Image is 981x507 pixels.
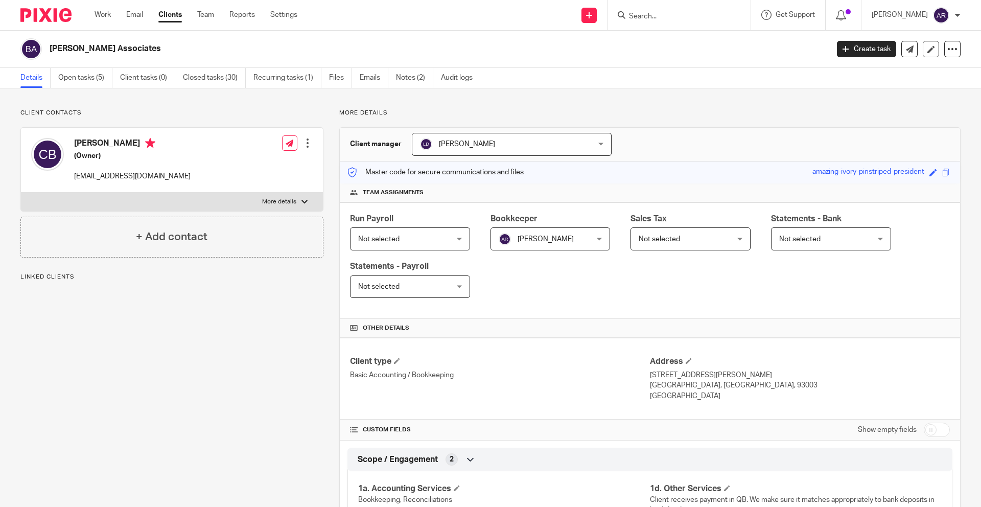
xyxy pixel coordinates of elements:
[74,138,191,151] h4: [PERSON_NAME]
[363,189,424,197] span: Team assignments
[776,11,815,18] span: Get Support
[58,68,112,88] a: Open tasks (5)
[229,10,255,20] a: Reports
[812,167,924,178] div: amazing-ivory-pinstriped-president
[837,41,896,57] a: Create task
[650,370,950,380] p: [STREET_ADDRESS][PERSON_NAME]
[145,138,155,148] i: Primary
[650,391,950,401] p: [GEOGRAPHIC_DATA]
[50,43,667,54] h2: [PERSON_NAME] Associates
[20,109,323,117] p: Client contacts
[872,10,928,20] p: [PERSON_NAME]
[358,236,400,243] span: Not selected
[20,68,51,88] a: Details
[31,138,64,171] img: svg%3E
[339,109,961,117] p: More details
[650,380,950,390] p: [GEOGRAPHIC_DATA], [GEOGRAPHIC_DATA], 93003
[858,425,917,435] label: Show empty fields
[499,233,511,245] img: svg%3E
[350,426,650,434] h4: CUSTOM FIELDS
[350,215,393,223] span: Run Payroll
[650,483,942,494] h4: 1d. Other Services
[439,141,495,148] span: [PERSON_NAME]
[358,483,650,494] h4: 1a. Accounting Services
[74,151,191,161] h5: (Owner)
[136,229,207,245] h4: + Add contact
[420,138,432,150] img: svg%3E
[650,356,950,367] h4: Address
[771,215,842,223] span: Statements - Bank
[183,68,246,88] a: Closed tasks (30)
[350,139,402,149] h3: Client manager
[20,273,323,281] p: Linked clients
[350,370,650,380] p: Basic Accounting / Bookkeeping
[358,454,438,465] span: Scope / Engagement
[628,12,720,21] input: Search
[518,236,574,243] span: [PERSON_NAME]
[253,68,321,88] a: Recurring tasks (1)
[639,236,680,243] span: Not selected
[347,167,524,177] p: Master code for secure communications and files
[491,215,538,223] span: Bookkeeper
[396,68,433,88] a: Notes (2)
[360,68,388,88] a: Emails
[95,10,111,20] a: Work
[779,236,821,243] span: Not selected
[197,10,214,20] a: Team
[329,68,352,88] a: Files
[363,324,409,332] span: Other details
[126,10,143,20] a: Email
[350,262,429,270] span: Statements - Payroll
[933,7,949,24] img: svg%3E
[20,38,42,60] img: svg%3E
[350,356,650,367] h4: Client type
[358,496,452,503] span: Bookkeeping, Reconciliations
[158,10,182,20] a: Clients
[450,454,454,465] span: 2
[630,215,667,223] span: Sales Tax
[441,68,480,88] a: Audit logs
[20,8,72,22] img: Pixie
[262,198,296,206] p: More details
[358,283,400,290] span: Not selected
[74,171,191,181] p: [EMAIL_ADDRESS][DOMAIN_NAME]
[270,10,297,20] a: Settings
[120,68,175,88] a: Client tasks (0)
